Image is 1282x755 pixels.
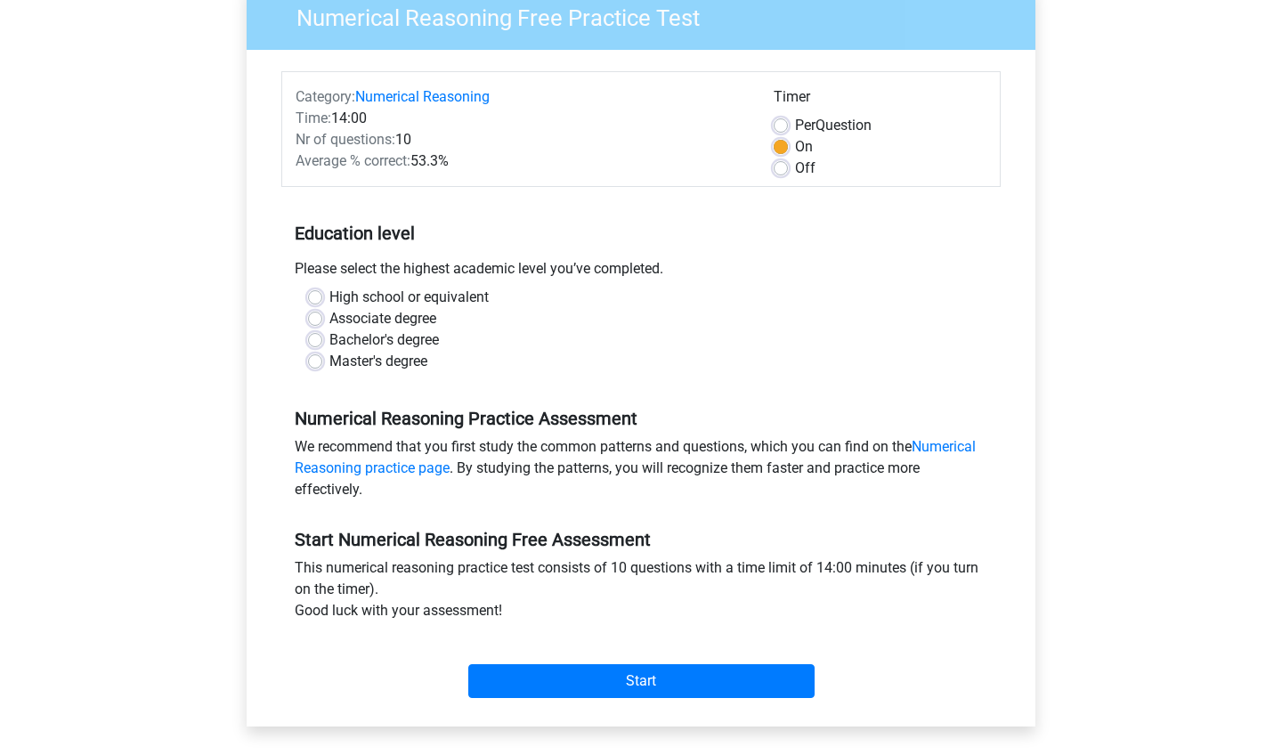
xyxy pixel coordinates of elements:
h5: Numerical Reasoning Practice Assessment [295,408,987,429]
div: This numerical reasoning practice test consists of 10 questions with a time limit of 14:00 minute... [281,557,1001,629]
label: Off [795,158,815,179]
label: Bachelor's degree [329,329,439,351]
div: 14:00 [282,108,760,129]
span: Time: [296,110,331,126]
label: Question [795,115,872,136]
div: We recommend that you first study the common patterns and questions, which you can find on the . ... [281,436,1001,507]
label: Master's degree [329,351,427,372]
h5: Education level [295,215,987,251]
div: 10 [282,129,760,150]
label: On [795,136,813,158]
span: Nr of questions: [296,131,395,148]
input: Start [468,664,815,698]
div: Please select the highest academic level you’ve completed. [281,258,1001,287]
label: Associate degree [329,308,436,329]
span: Average % correct: [296,152,410,169]
a: Numerical Reasoning [355,88,490,105]
span: Per [795,117,815,134]
label: High school or equivalent [329,287,489,308]
h5: Start Numerical Reasoning Free Assessment [295,529,987,550]
div: Timer [774,86,986,115]
div: 53.3% [282,150,760,172]
span: Category: [296,88,355,105]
